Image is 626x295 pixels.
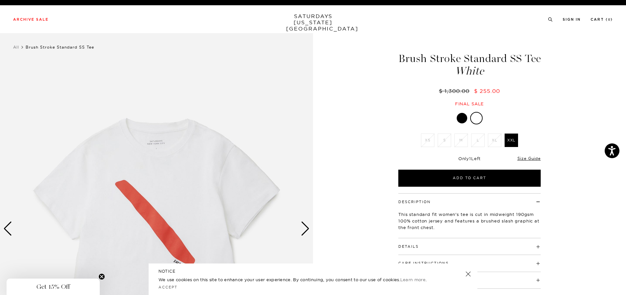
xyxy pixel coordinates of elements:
h5: NOTICE [158,268,468,274]
p: We use cookies on this site to enhance your user experience. By continuing, you consent to our us... [158,276,444,283]
span: 1 [469,156,471,161]
p: This standard fit women's tee is cut in midweight 190gsm 100% cotton jersey and features a brushe... [398,211,541,231]
div: Previous slide [3,221,12,236]
a: Learn more [400,277,426,282]
span: White [397,66,542,76]
div: Only Left [398,156,541,161]
a: Sign In [563,18,581,21]
span: Brush Stroke Standard SS Tee [26,45,94,50]
button: Add to Cart [398,170,541,187]
a: SATURDAYS[US_STATE][GEOGRAPHIC_DATA] [286,13,340,32]
label: XXL [505,134,518,147]
div: Next slide [301,221,310,236]
a: Accept [158,285,177,289]
button: Close teaser [98,273,105,280]
div: Get 15% OffClose teaser [7,279,100,295]
del: $ 1,300.00 [439,88,472,94]
h1: Brush Stroke Standard SS Tee [397,53,542,76]
span: Get 15% Off [36,283,70,291]
button: Care Instructions [398,262,449,265]
a: Size Guide [517,156,541,161]
button: Description [398,200,431,204]
a: All [13,45,19,50]
span: $ 255.00 [474,88,500,94]
a: Cart (0) [591,18,613,21]
small: 0 [608,18,611,21]
button: Details [398,245,419,248]
a: Archive Sale [13,18,49,21]
div: Final sale [397,101,542,107]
